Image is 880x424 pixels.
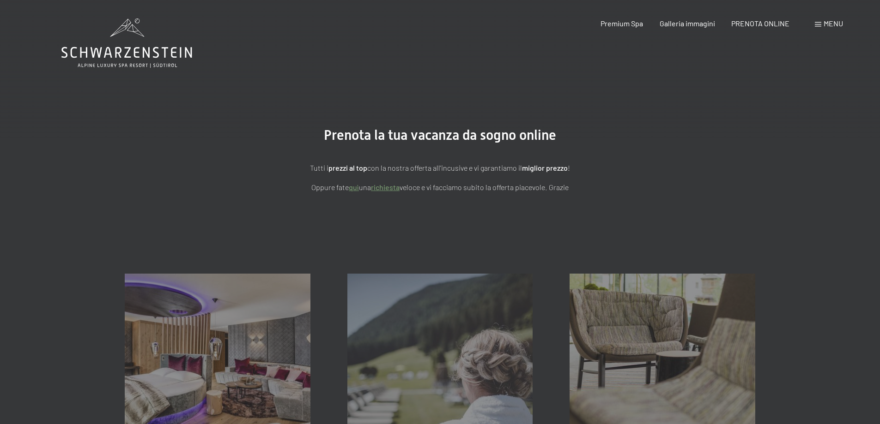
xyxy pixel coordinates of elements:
a: PRENOTA ONLINE [731,19,789,28]
span: Menu [824,19,843,28]
a: Galleria immagini [660,19,715,28]
strong: miglior prezzo [522,163,568,172]
p: Tutti i con la nostra offerta all'incusive e vi garantiamo il ! [209,162,671,174]
strong: prezzi al top [328,163,367,172]
a: Premium Spa [601,19,643,28]
p: Oppure fate una veloce e vi facciamo subito la offerta piacevole. Grazie [209,181,671,193]
a: quì [349,183,359,191]
span: Prenota la tua vacanza da sogno online [324,127,556,143]
a: richiesta [371,183,400,191]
